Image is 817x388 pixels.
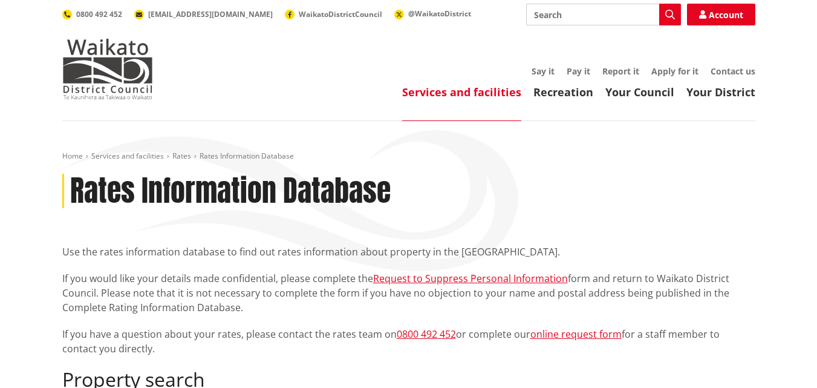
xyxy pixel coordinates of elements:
a: Request to Suppress Personal Information [373,272,568,285]
a: Contact us [711,65,755,77]
a: [EMAIL_ADDRESS][DOMAIN_NAME] [134,9,273,19]
input: Search input [526,4,681,25]
a: Home [62,151,83,161]
a: Rates [172,151,191,161]
span: WaikatoDistrictCouncil [299,9,382,19]
a: Services and facilities [402,85,521,99]
a: Services and facilities [91,151,164,161]
a: 0800 492 452 [62,9,122,19]
span: [EMAIL_ADDRESS][DOMAIN_NAME] [148,9,273,19]
a: Account [687,4,755,25]
p: Use the rates information database to find out rates information about property in the [GEOGRAPHI... [62,245,755,259]
span: Rates Information Database [200,151,294,161]
span: 0800 492 452 [76,9,122,19]
a: @WaikatoDistrict [394,8,471,19]
p: If you would like your details made confidential, please complete the form and return to Waikato ... [62,271,755,315]
a: 0800 492 452 [397,327,456,341]
a: Your District [686,85,755,99]
a: WaikatoDistrictCouncil [285,9,382,19]
img: Waikato District Council - Te Kaunihera aa Takiwaa o Waikato [62,39,153,99]
a: online request form [530,327,622,341]
a: Pay it [567,65,590,77]
a: Your Council [605,85,674,99]
a: Say it [532,65,555,77]
span: @WaikatoDistrict [408,8,471,19]
a: Apply for it [651,65,698,77]
p: If you have a question about your rates, please contact the rates team on or complete our for a s... [62,327,755,356]
a: Report it [602,65,639,77]
h1: Rates Information Database [70,174,391,209]
nav: breadcrumb [62,151,755,162]
a: Recreation [533,85,593,99]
